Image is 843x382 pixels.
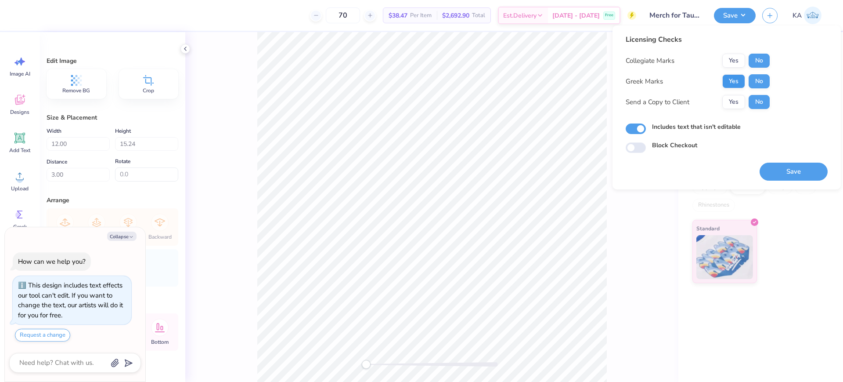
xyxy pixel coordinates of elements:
[442,11,469,20] span: $2,692.90
[652,122,741,131] label: Includes text that isn't editable
[326,7,360,23] input: – –
[643,7,707,24] input: Untitled Design
[749,54,770,68] button: No
[362,360,371,369] div: Accessibility label
[11,185,29,192] span: Upload
[107,232,137,241] button: Collapse
[410,11,432,20] span: Per Item
[696,224,720,233] span: Standard
[804,7,821,24] img: Kate Agsalon
[13,223,27,230] span: Greek
[18,257,86,266] div: How can we help you?
[472,11,485,20] span: Total
[47,126,61,136] label: Width
[749,95,770,109] button: No
[626,97,689,107] div: Send a Copy to Client
[722,54,745,68] button: Yes
[151,338,169,346] span: Bottom
[62,87,90,94] span: Remove BG
[389,11,407,20] span: $38.47
[605,12,613,18] span: Free
[714,8,756,23] button: Save
[626,34,770,45] div: Licensing Checks
[143,87,154,94] span: Crop
[47,56,178,65] div: Edit Image
[552,11,600,20] span: [DATE] - [DATE]
[503,11,537,20] span: Est. Delivery
[696,235,753,279] img: Standard
[47,156,67,167] label: Distance
[626,76,663,87] div: Greek Marks
[749,74,770,88] button: No
[722,95,745,109] button: Yes
[10,109,29,116] span: Designs
[18,281,123,320] div: This design includes text effects our tool can't edit. If you want to change the text, our artist...
[115,126,131,136] label: Height
[15,329,70,342] button: Request a change
[10,70,30,77] span: Image AI
[47,196,178,205] div: Arrange
[47,113,178,122] div: Size & Placement
[789,7,825,24] a: KA
[722,74,745,88] button: Yes
[652,141,697,150] label: Block Checkout
[760,163,828,181] button: Save
[692,199,735,212] div: Rhinestones
[793,11,802,21] span: KA
[9,147,30,154] span: Add Text
[626,56,674,66] div: Collegiate Marks
[115,156,130,167] label: Rotate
